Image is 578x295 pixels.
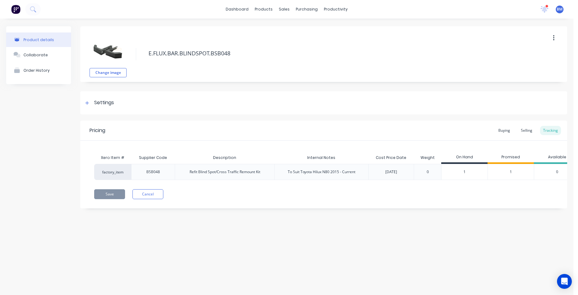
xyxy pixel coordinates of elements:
button: Cancel [132,189,163,199]
div: On Hand [441,152,488,164]
div: Buying [495,126,513,135]
div: fileChange image [90,31,127,77]
a: dashboard [223,5,252,14]
div: Selling [518,126,535,135]
img: Factory [11,5,20,14]
textarea: E.FLUX.BAR.BLINDSPOT.BSB048 [145,46,520,61]
button: Collaborate [6,47,71,62]
div: productivity [321,5,351,14]
div: Tracking [540,126,561,135]
div: Collaborate [23,53,48,57]
div: Internal Notes [302,150,340,165]
img: file [93,34,124,65]
div: Xero Item # [94,152,131,164]
div: Product details [23,37,54,42]
div: factory_item [94,164,131,180]
div: [DATE] [385,169,397,175]
button: Save [94,189,125,199]
button: Product details [6,32,71,47]
div: To Suit Toyota Hilux N80 2015 - Current [288,169,355,175]
span: BM [557,6,563,12]
div: Promised [488,152,534,164]
div: Description [208,150,241,165]
div: Supplier Code [134,150,172,165]
div: Open Intercom Messenger [557,274,572,289]
div: 0 [427,169,429,175]
button: Change image [90,68,127,77]
div: Pricing [90,127,105,134]
div: products [252,5,276,14]
div: Cost Price Date [371,150,411,165]
div: Weight [416,150,440,165]
div: Order History [23,68,50,73]
div: sales [276,5,293,14]
button: Order History [6,62,71,78]
span: 1 [510,169,512,175]
div: Settings [94,99,114,107]
div: Refit Blind Spot/Cross Traffic Remount Kit [190,169,260,175]
div: 1 [442,164,488,180]
div: purchasing [293,5,321,14]
div: BSB048 [146,169,160,175]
